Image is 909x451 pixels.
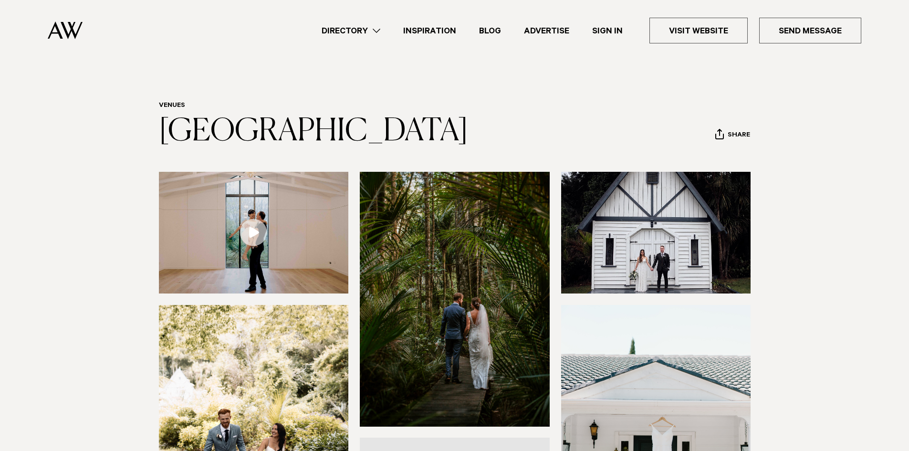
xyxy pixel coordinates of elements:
[392,24,468,37] a: Inspiration
[759,18,861,43] a: Send Message
[48,21,83,39] img: Auckland Weddings Logo
[728,131,750,140] span: Share
[159,116,468,147] a: [GEOGRAPHIC_DATA]
[159,102,185,110] a: Venues
[310,24,392,37] a: Directory
[512,24,581,37] a: Advertise
[581,24,634,37] a: Sign In
[649,18,748,43] a: Visit Website
[715,128,751,143] button: Share
[468,24,512,37] a: Blog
